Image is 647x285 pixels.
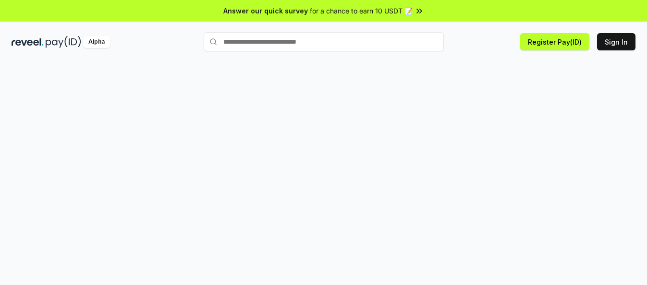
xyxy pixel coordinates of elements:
[12,36,44,48] img: reveel_dark
[597,33,635,50] button: Sign In
[46,36,81,48] img: pay_id
[223,6,308,16] span: Answer our quick survey
[310,6,413,16] span: for a chance to earn 10 USDT 📝
[83,36,110,48] div: Alpha
[520,33,589,50] button: Register Pay(ID)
